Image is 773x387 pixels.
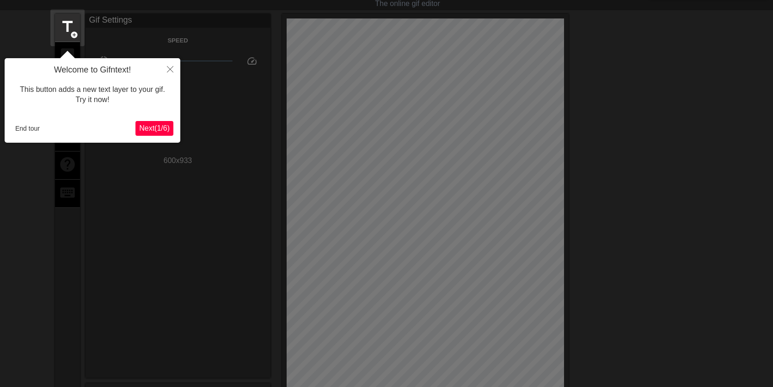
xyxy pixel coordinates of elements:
button: End tour [12,121,43,135]
button: Next [135,121,173,136]
div: This button adds a new text layer to your gif. Try it now! [12,75,173,115]
button: Close [160,58,180,79]
span: Next ( 1 / 6 ) [139,124,170,132]
h4: Welcome to Gifntext! [12,65,173,75]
